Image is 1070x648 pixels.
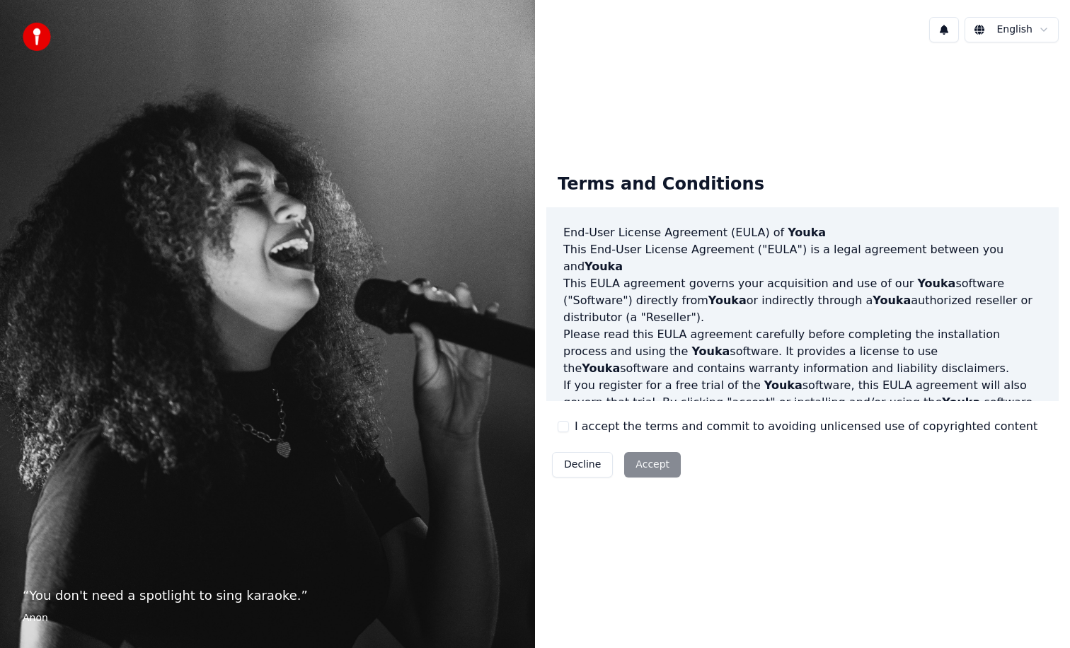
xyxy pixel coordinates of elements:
[788,226,826,239] span: Youka
[563,241,1042,275] p: This End-User License Agreement ("EULA") is a legal agreement between you and
[23,611,512,625] footer: Anon
[873,294,911,307] span: Youka
[546,162,776,207] div: Terms and Conditions
[764,378,802,392] span: Youka
[708,294,747,307] span: Youka
[917,277,955,290] span: Youka
[563,326,1042,377] p: Please read this EULA agreement carefully before completing the installation process and using th...
[552,452,613,478] button: Decline
[575,418,1037,435] label: I accept the terms and commit to avoiding unlicensed use of copyrighted content
[942,395,980,409] span: Youka
[563,377,1042,445] p: If you register for a free trial of the software, this EULA agreement will also govern that trial...
[691,345,730,358] span: Youka
[563,224,1042,241] h3: End-User License Agreement (EULA) of
[23,23,51,51] img: youka
[23,586,512,606] p: “ You don't need a spotlight to sing karaoke. ”
[585,260,623,273] span: Youka
[582,361,620,375] span: Youka
[563,275,1042,326] p: This EULA agreement governs your acquisition and use of our software ("Software") directly from o...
